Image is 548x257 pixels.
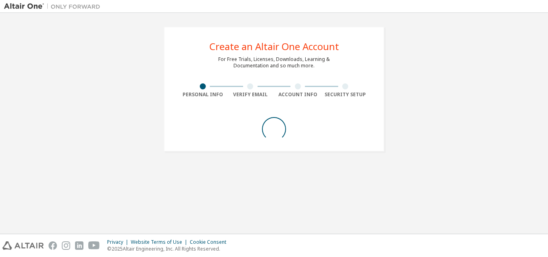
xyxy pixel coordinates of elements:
[107,245,231,252] p: © 2025 Altair Engineering, Inc. All Rights Reserved.
[2,241,44,250] img: altair_logo.svg
[131,239,190,245] div: Website Terms of Use
[190,239,231,245] div: Cookie Consent
[218,56,330,69] div: For Free Trials, Licenses, Downloads, Learning & Documentation and so much more.
[179,91,227,98] div: Personal Info
[274,91,322,98] div: Account Info
[209,42,339,51] div: Create an Altair One Account
[107,239,131,245] div: Privacy
[88,241,100,250] img: youtube.svg
[62,241,70,250] img: instagram.svg
[322,91,369,98] div: Security Setup
[4,2,104,10] img: Altair One
[49,241,57,250] img: facebook.svg
[227,91,274,98] div: Verify Email
[75,241,83,250] img: linkedin.svg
